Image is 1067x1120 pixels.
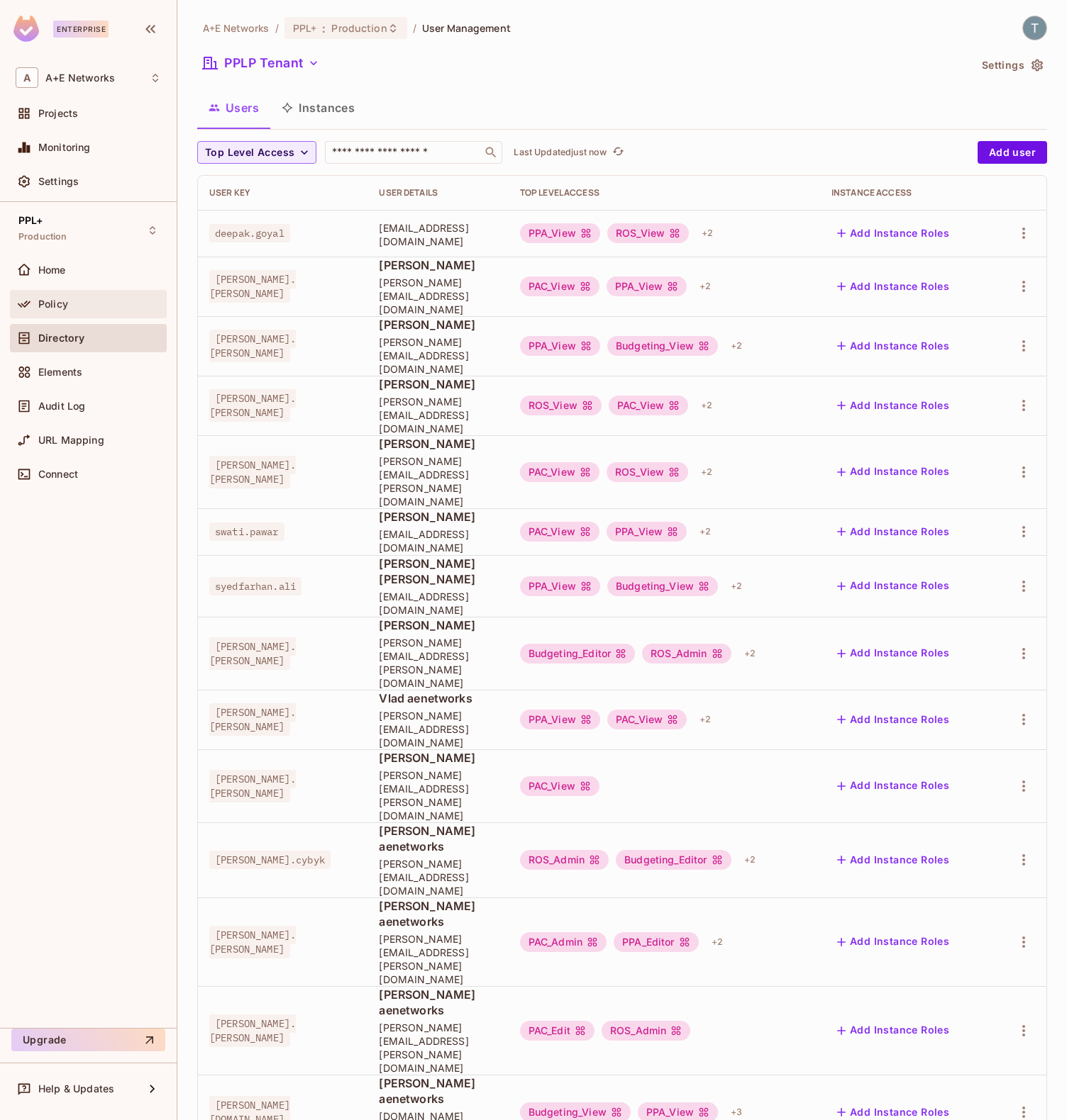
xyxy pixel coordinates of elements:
span: : [321,23,326,34]
span: [PERSON_NAME].[PERSON_NAME] [209,270,296,303]
div: Budgeting_View [607,576,718,596]
div: + 2 [739,642,761,665]
span: Audit Log [38,401,85,412]
div: ROS_Admin [642,644,731,663]
span: [PERSON_NAME][EMAIL_ADDRESS][PERSON_NAME][DOMAIN_NAME] [379,1021,497,1075]
div: Budgeting_Editor [616,850,731,870]
span: [PERSON_NAME].[PERSON_NAME] [209,926,296,958]
div: PPA_View [607,522,687,542]
div: + 2 [696,222,719,245]
div: ROS_View [520,396,602,415]
div: PPA_View [520,576,600,596]
div: PAC_View [520,276,599,296]
button: Upgrade [11,1029,165,1051]
span: Monitoring [38,142,91,153]
img: SReyMgAAAABJRU5ErkJggg== [13,16,39,42]
button: refresh [609,144,626,161]
div: PPA_View [607,276,687,296]
span: [EMAIL_ADDRESS][DOMAIN_NAME] [379,221,497,248]
span: swati.pawar [209,522,284,541]
span: Elements [38,366,82,378]
span: Production [18,231,67,242]
button: Add Instance Roles [831,394,955,417]
div: ROS_Admin [520,850,609,870]
div: PPA_View [520,710,600,729]
span: Help & Updates [38,1083,114,1094]
span: [PERSON_NAME].[PERSON_NAME] [209,637,296,670]
button: Instances [270,90,366,125]
button: Add Instance Roles [831,849,955,871]
span: [PERSON_NAME][EMAIL_ADDRESS][DOMAIN_NAME] [379,709,497,749]
div: Instance Access [831,187,981,198]
img: Tapan Shah [1023,16,1046,40]
span: [PERSON_NAME] [379,509,497,525]
button: Top Level Access [197,141,316,164]
span: [PERSON_NAME].[PERSON_NAME] [209,1014,296,1047]
span: Production [331,21,387,35]
div: ROS_View [607,462,688,482]
div: ROS_View [607,223,689,243]
span: [PERSON_NAME].[PERSON_NAME] [209,330,296,362]
span: [PERSON_NAME] [PERSON_NAME] [379,556,497,587]
div: + 2 [739,849,761,871]
span: [PERSON_NAME] aenetworks [379,987,497,1018]
div: Budgeting_Editor [520,644,635,663]
span: [PERSON_NAME] aenetworks [379,1075,497,1107]
div: ROS_Admin [602,1021,690,1041]
div: + 2 [725,335,748,357]
div: PPA_View [520,223,600,243]
span: Connect [38,469,78,480]
div: + 2 [695,461,718,483]
span: [PERSON_NAME].[PERSON_NAME] [209,703,296,736]
span: [EMAIL_ADDRESS][DOMAIN_NAME] [379,590,497,617]
span: User Management [422,21,511,35]
div: + 2 [725,575,748,598]
li: / [275,21,279,35]
div: + 2 [706,931,729,953]
span: [PERSON_NAME] [379,436,497,452]
li: / [413,21,416,35]
button: Add Instance Roles [831,335,955,357]
div: + 2 [694,708,717,731]
span: Projects [38,108,78,119]
div: + 2 [694,275,717,298]
div: PAC_Edit [520,1021,595,1041]
span: Policy [38,298,68,310]
span: [PERSON_NAME] [379,317,497,332]
span: Click to refresh data [607,144,626,161]
span: [EMAIL_ADDRESS][DOMAIN_NAME] [379,527,497,554]
div: Budgeting_View [607,336,718,356]
span: [PERSON_NAME] [379,257,497,273]
span: PPL+ [18,215,43,226]
span: [PERSON_NAME][EMAIL_ADDRESS][DOMAIN_NAME] [379,276,497,316]
button: Add Instance Roles [831,708,955,731]
button: Add Instance Roles [831,520,955,543]
div: PPA_View [520,336,600,356]
span: [PERSON_NAME][EMAIL_ADDRESS][PERSON_NAME][DOMAIN_NAME] [379,932,497,986]
div: PAC_Admin [520,932,607,952]
span: refresh [612,145,624,159]
span: Settings [38,176,79,187]
button: Add Instance Roles [831,775,955,797]
button: Settings [976,54,1047,77]
div: PAC_View [520,462,599,482]
div: Top Level Access [520,187,809,198]
div: PAC_View [609,396,688,415]
button: PPLP Tenant [197,52,325,74]
span: [PERSON_NAME][EMAIL_ADDRESS][PERSON_NAME][DOMAIN_NAME] [379,636,497,690]
span: [PERSON_NAME] [379,617,497,633]
button: Add Instance Roles [831,222,955,245]
button: Add Instance Roles [831,461,955,483]
div: PPA_Editor [614,932,699,952]
span: [PERSON_NAME].[PERSON_NAME] [209,389,296,422]
button: Add Instance Roles [831,642,955,665]
span: Workspace: A+E Networks [45,72,115,84]
span: [PERSON_NAME][EMAIL_ADDRESS][DOMAIN_NAME] [379,335,497,376]
button: Add Instance Roles [831,575,955,598]
span: syedfarhan.ali [209,577,302,595]
button: Add Instance Roles [831,931,955,953]
span: [PERSON_NAME][EMAIL_ADDRESS][PERSON_NAME][DOMAIN_NAME] [379,768,497,822]
span: [PERSON_NAME] aenetworks [379,898,497,929]
button: Add Instance Roles [831,1019,955,1042]
span: deepak.goyal [209,224,290,242]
